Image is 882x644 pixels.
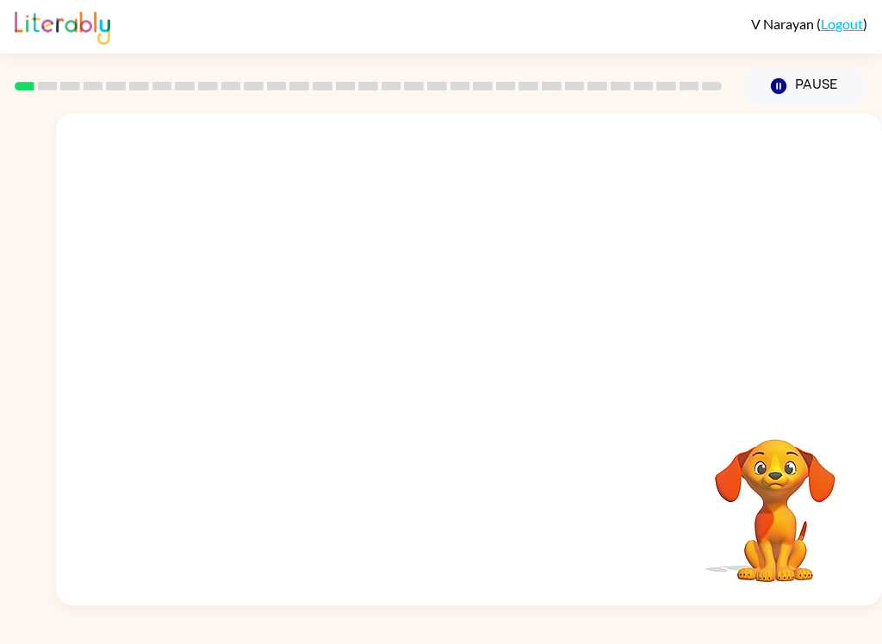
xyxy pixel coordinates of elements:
[751,15,817,32] span: V Narayan
[15,7,110,45] img: Literably
[689,412,861,585] video: Your browser must support playing .mp4 files to use Literably. Please try using another browser.
[751,15,867,32] div: ( )
[821,15,863,32] a: Logout
[742,66,867,106] button: Pause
